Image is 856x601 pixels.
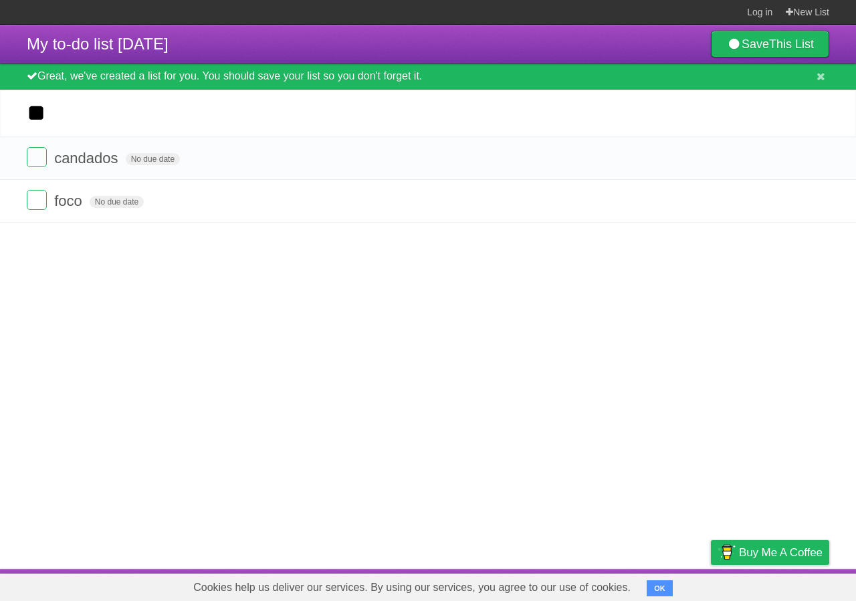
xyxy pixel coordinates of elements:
span: My to-do list [DATE] [27,35,169,53]
a: Terms [648,572,677,598]
span: Cookies help us deliver our services. By using our services, you agree to our use of cookies. [180,574,644,601]
label: Done [27,190,47,210]
a: Buy me a coffee [711,540,829,565]
a: Privacy [693,572,728,598]
span: foco [54,193,86,209]
a: Developers [577,572,631,598]
span: candados [54,150,121,166]
span: Buy me a coffee [739,541,823,564]
span: No due date [126,153,180,165]
label: Done [27,147,47,167]
img: Buy me a coffee [718,541,736,564]
b: This List [769,37,814,51]
a: About [533,572,561,598]
a: Suggest a feature [745,572,829,598]
span: No due date [90,196,144,208]
a: SaveThis List [711,31,829,57]
button: OK [647,580,673,596]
